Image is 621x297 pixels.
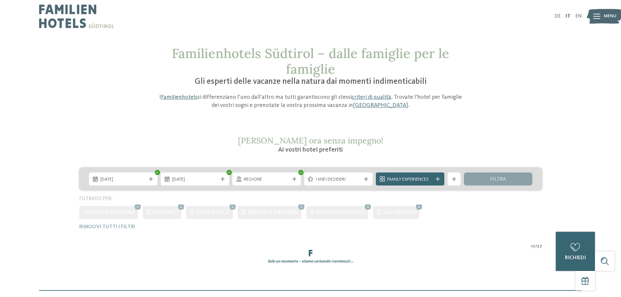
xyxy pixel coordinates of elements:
[172,176,218,183] span: [DATE]
[195,78,427,86] span: Gli esperti delle vacanze nella natura dai momenti indimenticabili
[531,243,535,250] span: 17
[352,94,391,100] a: criteri di qualità
[566,14,570,19] a: IT
[565,255,586,260] span: richiedi
[172,45,449,77] span: Familienhotels Südtirol – dalle famiglie per le famiglie
[316,176,361,183] span: I miei desideri
[554,14,561,19] a: DE
[575,14,582,19] a: EN
[353,102,408,108] a: [GEOGRAPHIC_DATA]
[238,135,383,146] span: [PERSON_NAME] ora senza impegno!
[156,93,466,110] p: I si differenziano l’uno dall’altro ma tutti garantiscono gli stessi . Trovate l’hotel per famigl...
[535,243,537,250] span: /
[74,259,547,264] div: Solo un momento – stiamo caricando i contenuti …
[537,243,542,250] span: 27
[604,13,616,20] span: Menu
[161,94,198,100] a: Familienhotels
[556,232,595,271] a: richiedi
[100,176,146,183] span: [DATE]
[278,147,343,153] span: Ai vostri hotel preferiti
[244,176,289,183] span: Regione
[387,176,433,183] span: Family Experiences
